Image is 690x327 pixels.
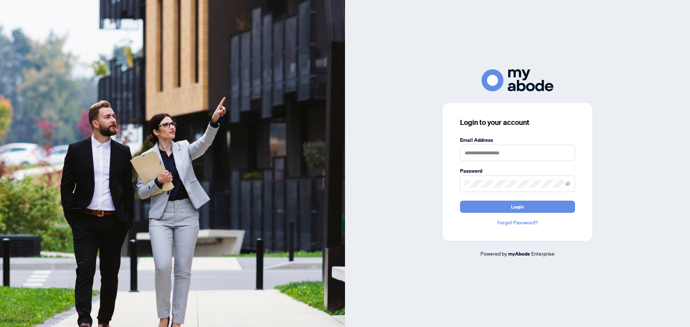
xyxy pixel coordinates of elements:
[460,201,575,213] button: Login
[460,167,575,175] label: Password
[480,250,507,257] span: Powered by
[508,250,530,258] a: myAbode
[565,181,570,186] span: eye-invisible
[460,117,575,127] h3: Login to your account
[531,250,555,257] span: Enterprise
[460,136,575,144] label: Email Address
[482,69,553,91] img: ma-logo
[460,219,575,226] a: Forgot Password?
[511,201,524,212] span: Login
